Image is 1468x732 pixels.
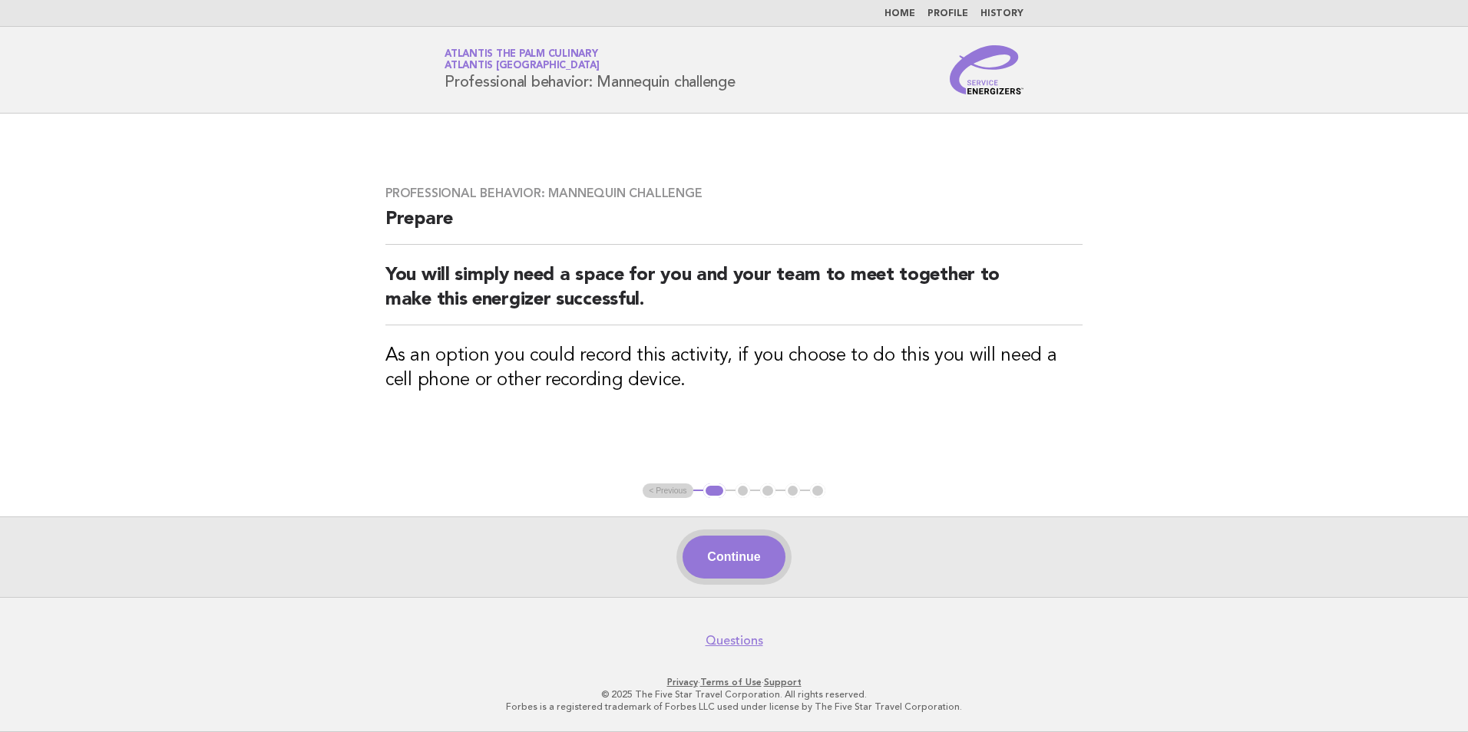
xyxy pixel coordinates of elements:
h2: You will simply need a space for you and your team to meet together to make this energizer succes... [385,263,1083,325]
p: Forbes is a registered trademark of Forbes LLC used under license by The Five Star Travel Corpora... [264,701,1204,713]
a: Terms of Use [700,677,762,687]
a: Atlantis The Palm CulinaryAtlantis [GEOGRAPHIC_DATA] [445,49,600,71]
a: History [980,9,1023,18]
p: · · [264,676,1204,688]
a: Privacy [667,677,698,687]
a: Home [884,9,915,18]
span: Atlantis [GEOGRAPHIC_DATA] [445,61,600,71]
h1: Professional behavior: Mannequin challenge [445,50,736,90]
a: Profile [927,9,968,18]
img: Service Energizers [950,45,1023,94]
h3: As an option you could record this activity, if you choose to do this you will need a cell phone ... [385,344,1083,393]
a: Questions [706,633,763,648]
button: Continue [683,536,785,579]
a: Support [764,677,802,687]
h2: Prepare [385,207,1083,245]
h3: Professional behavior: Mannequin challenge [385,186,1083,201]
p: © 2025 The Five Star Travel Corporation. All rights reserved. [264,688,1204,701]
button: 1 [703,483,726,499]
